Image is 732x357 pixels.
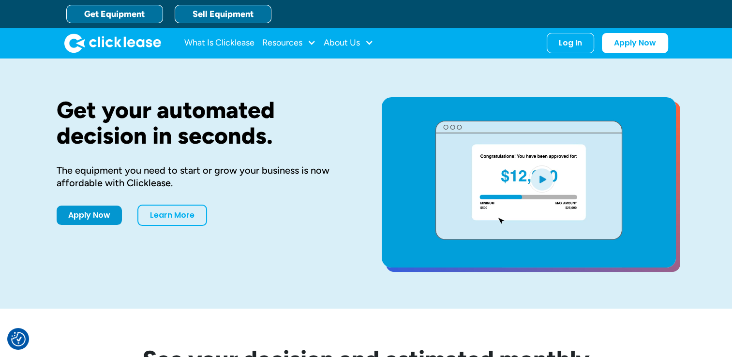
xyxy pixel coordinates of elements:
[175,5,271,23] a: Sell Equipment
[57,97,351,149] h1: Get your automated decision in seconds.
[184,33,254,53] a: What Is Clicklease
[64,33,161,53] img: Clicklease logo
[324,33,373,53] div: About Us
[559,38,582,48] div: Log In
[529,165,555,193] img: Blue play button logo on a light blue circular background
[382,97,676,268] a: open lightbox
[11,332,26,346] button: Consent Preferences
[57,206,122,225] a: Apply Now
[57,164,351,189] div: The equipment you need to start or grow your business is now affordable with Clicklease.
[11,332,26,346] img: Revisit consent button
[66,5,163,23] a: Get Equipment
[262,33,316,53] div: Resources
[602,33,668,53] a: Apply Now
[64,33,161,53] a: home
[137,205,207,226] a: Learn More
